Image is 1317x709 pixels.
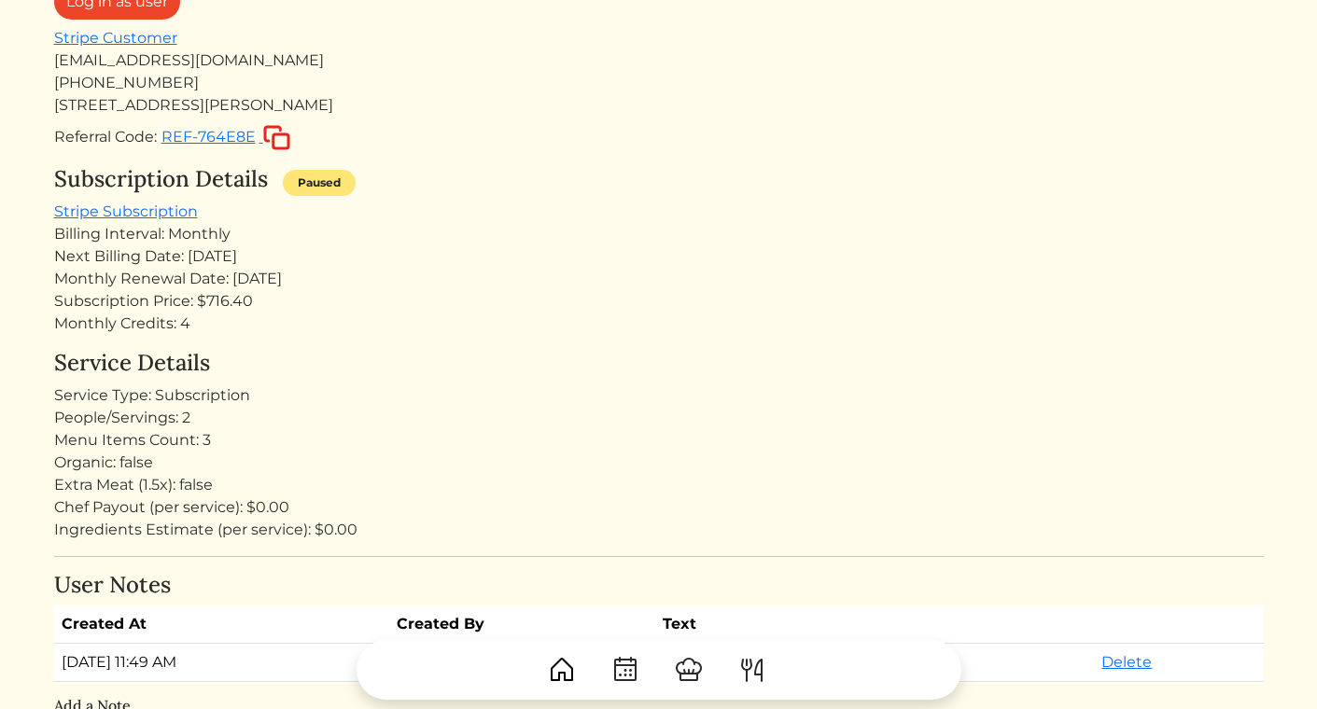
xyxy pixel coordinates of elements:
[54,519,1264,541] div: Ingredients Estimate (per service): $0.00
[54,350,1264,377] h4: Service Details
[54,496,1264,519] div: Chef Payout (per service): $0.00
[674,655,704,685] img: ChefHat-a374fb509e4f37eb0702ca99f5f64f3b6956810f32a249b33092029f8484b388.svg
[54,429,1264,452] div: Menu Items Count: 3
[54,384,1264,407] div: Service Type: Subscription
[389,605,655,644] th: Created By
[283,170,356,196] div: Paused
[54,29,177,47] a: Stripe Customer
[161,124,291,151] button: REF-764E8E
[54,202,198,220] a: Stripe Subscription
[54,290,1264,313] div: Subscription Price: $716.40
[54,223,1264,245] div: Billing Interval: Monthly
[547,655,577,685] img: House-9bf13187bcbb5817f509fe5e7408150f90897510c4275e13d0d5fca38e0b5951.svg
[54,49,1264,72] div: [EMAIL_ADDRESS][DOMAIN_NAME]
[54,474,1264,496] div: Extra Meat (1.5x): false
[54,407,1264,429] div: People/Servings: 2
[737,655,767,685] img: ForkKnife-55491504ffdb50bab0c1e09e7649658475375261d09fd45db06cec23bce548bf.svg
[54,72,1264,94] div: [PHONE_NUMBER]
[54,128,157,146] span: Referral Code:
[54,166,268,193] h4: Subscription Details
[655,605,1095,644] th: Text
[54,572,1264,599] h4: User Notes
[54,245,1264,268] div: Next Billing Date: [DATE]
[161,128,256,146] span: REF-764E8E
[54,452,1264,474] div: Organic: false
[263,125,290,150] img: copy-c88c4d5ff2289bbd861d3078f624592c1430c12286b036973db34a3c10e19d95.svg
[54,313,1264,335] div: Monthly Credits: 4
[54,268,1264,290] div: Monthly Renewal Date: [DATE]
[610,655,640,685] img: CalendarDots-5bcf9d9080389f2a281d69619e1c85352834be518fbc73d9501aef674afc0d57.svg
[54,605,390,644] th: Created At
[54,94,1264,117] div: [STREET_ADDRESS][PERSON_NAME]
